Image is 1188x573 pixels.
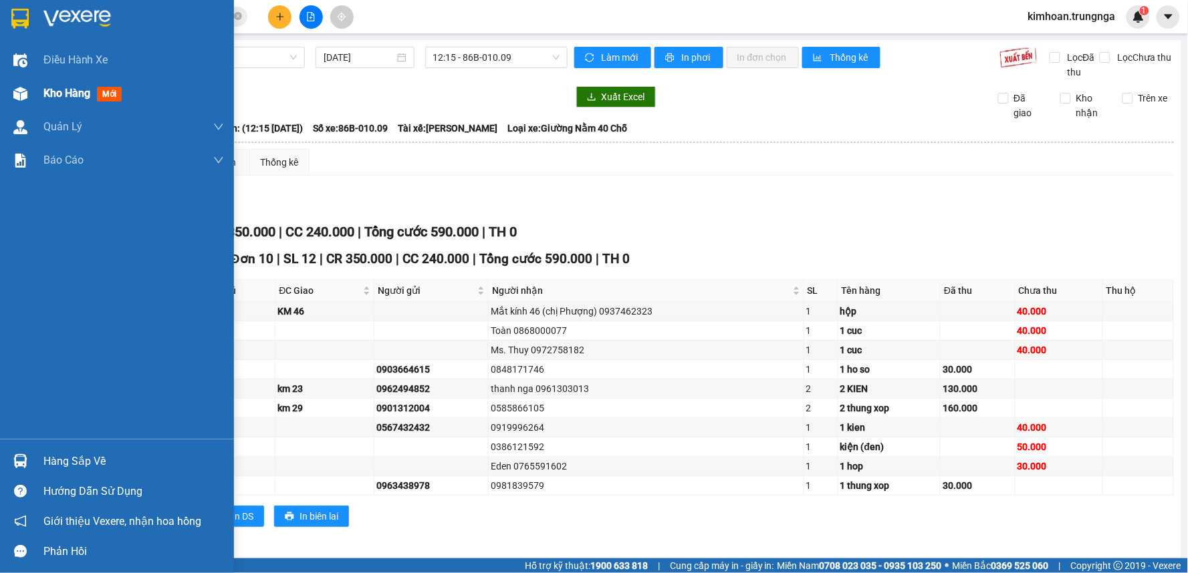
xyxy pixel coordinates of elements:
[806,323,836,338] div: 1
[213,122,224,132] span: down
[43,152,84,168] span: Báo cáo
[43,51,108,68] span: Điều hành xe
[277,304,372,319] div: KM 46
[943,401,1013,415] div: 160.000
[1059,558,1061,573] span: |
[574,47,651,68] button: syncLàm mới
[337,12,346,21] span: aim
[205,121,303,136] span: Chuyến: (12:15 [DATE])
[13,53,27,67] img: warehouse-icon
[268,5,291,29] button: plus
[806,420,836,435] div: 1
[655,47,723,68] button: printerIn phơi
[14,515,27,528] span: notification
[1018,343,1100,357] div: 40.000
[1071,91,1112,120] span: Kho nhận
[840,304,938,319] div: hộp
[945,563,949,568] span: ⚪️
[1103,280,1174,302] th: Thu hộ
[403,251,470,266] span: CC 240.000
[285,512,294,522] span: printer
[1009,91,1050,120] span: Đã giao
[279,283,360,298] span: ĐC Giao
[213,155,224,166] span: down
[234,11,242,23] span: close-circle
[13,154,27,168] img: solution-icon
[43,542,224,562] div: Phản hồi
[1018,420,1100,435] div: 40.000
[1112,50,1174,65] span: Lọc Chưa thu
[13,454,27,468] img: warehouse-icon
[806,401,836,415] div: 2
[778,558,942,573] span: Miền Nam
[658,558,660,573] span: |
[207,224,275,240] span: CR 350.000
[14,545,27,558] span: message
[313,121,388,136] span: Số xe: 86B-010.09
[806,343,836,357] div: 1
[491,362,802,377] div: 0848171746
[491,304,802,319] div: Mắt kính 46 (chị Phượng) 0937462323
[802,47,880,68] button: bar-chartThống kê
[14,485,27,498] span: question-circle
[943,362,1013,377] div: 30.000
[813,53,824,63] span: bar-chart
[840,381,938,396] div: 2 KIEN
[231,251,273,266] span: Đơn 10
[324,50,394,65] input: 12/10/2025
[376,478,486,493] div: 0963438978
[283,251,316,266] span: SL 12
[97,87,122,102] span: mới
[1018,304,1100,319] div: 40.000
[727,47,800,68] button: In đơn chọn
[999,47,1038,68] img: 9k=
[201,280,276,302] th: Ghi chú
[491,478,802,493] div: 0981839579
[491,323,802,338] div: Toàn 0868000077
[665,53,677,63] span: printer
[576,86,656,108] button: downloadXuất Excel
[330,5,354,29] button: aim
[279,224,282,240] span: |
[1142,6,1147,15] span: 1
[596,251,600,266] span: |
[376,401,486,415] div: 0901312004
[820,560,942,571] strong: 0708 023 035 - 0935 103 250
[480,251,593,266] span: Tổng cước 590.000
[838,280,941,302] th: Tên hàng
[585,53,596,63] span: sync
[376,420,486,435] div: 0567432432
[234,12,242,20] span: close-circle
[830,50,870,65] span: Thống kê
[804,280,838,302] th: SL
[320,251,323,266] span: |
[358,224,361,240] span: |
[943,478,1013,493] div: 30.000
[433,47,560,67] span: 12:15 - 86B-010.09
[491,401,802,415] div: 0585866105
[953,558,1049,573] span: Miền Bắc
[840,478,938,493] div: 1 thung xop
[277,401,372,415] div: km 29
[376,381,486,396] div: 0962494852
[11,9,29,29] img: logo-vxr
[285,224,354,240] span: CC 240.000
[806,381,836,396] div: 2
[43,118,82,135] span: Quản Lý
[491,420,802,435] div: 0919996264
[260,155,298,170] div: Thống kê
[1133,11,1145,23] img: icon-new-feature
[43,87,90,100] span: Kho hàng
[840,439,938,454] div: kiện (đen)
[806,459,836,473] div: 1
[306,12,316,21] span: file-add
[1018,439,1100,454] div: 50.000
[603,251,630,266] span: TH 0
[590,560,648,571] strong: 1900 633 818
[326,251,393,266] span: CR 350.000
[840,420,938,435] div: 1 kien
[1018,8,1126,25] span: kimhoan.trungnga
[13,87,27,101] img: warehouse-icon
[525,558,648,573] span: Hỗ trợ kỹ thuật:
[232,509,253,524] span: In DS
